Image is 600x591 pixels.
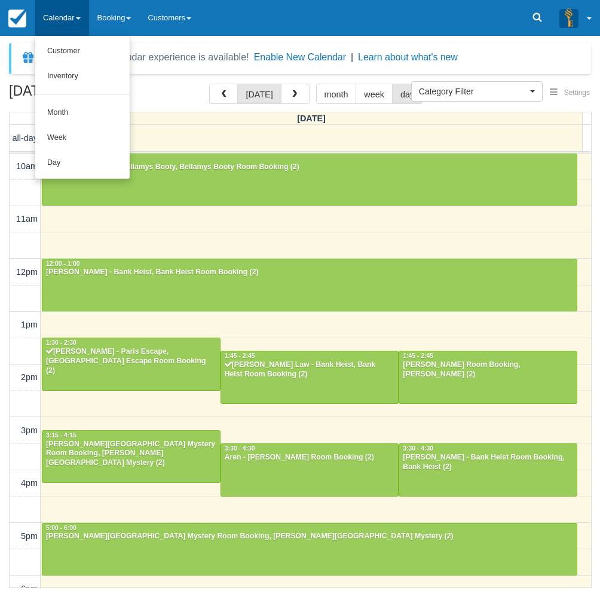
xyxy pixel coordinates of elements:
[221,443,399,496] a: 3:30 - 4:30Aren - [PERSON_NAME] Room Booking (2)
[45,347,217,376] div: [PERSON_NAME] - Paris Escape, [GEOGRAPHIC_DATA] Escape Room Booking (2)
[40,50,249,65] div: A new Booking Calendar experience is available!
[46,525,76,531] span: 5:00 - 6:00
[21,320,38,329] span: 1pm
[35,36,130,179] ul: Calendar
[16,161,38,171] span: 10am
[42,523,577,575] a: 5:00 - 6:00[PERSON_NAME][GEOGRAPHIC_DATA] Mystery Room Booking, [PERSON_NAME][GEOGRAPHIC_DATA] My...
[45,532,574,541] div: [PERSON_NAME][GEOGRAPHIC_DATA] Mystery Room Booking, [PERSON_NAME][GEOGRAPHIC_DATA] Mystery (2)
[224,360,396,379] div: [PERSON_NAME] Law - Bank Heist, Bank Heist Room Booking (2)
[419,85,527,97] span: Category Filter
[35,151,130,176] a: Day
[402,360,574,379] div: [PERSON_NAME] Room Booking, [PERSON_NAME] (2)
[399,351,577,403] a: 1:45 - 2:45[PERSON_NAME] Room Booking, [PERSON_NAME] (2)
[35,64,130,89] a: Inventory
[316,84,357,104] button: month
[237,84,281,104] button: [DATE]
[21,425,38,435] span: 3pm
[42,154,577,206] a: 10:00 - 11:00[PERSON_NAME] - Bellamys Booty, Bellamys Booty Room Booking (2)
[42,259,577,311] a: 12:00 - 1:00[PERSON_NAME] - Bank Heist, Bank Heist Room Booking (2)
[392,84,423,104] button: day
[402,453,574,472] div: [PERSON_NAME] - Bank Heist Room Booking, Bank Heist (2)
[9,84,160,106] h2: [DATE]
[351,52,353,62] span: |
[21,372,38,382] span: 2pm
[42,430,221,483] a: 3:15 - 4:15[PERSON_NAME][GEOGRAPHIC_DATA] Mystery Room Booking, [PERSON_NAME][GEOGRAPHIC_DATA] My...
[225,353,255,359] span: 1:45 - 2:45
[42,338,221,390] a: 1:30 - 2:30[PERSON_NAME] - Paris Escape, [GEOGRAPHIC_DATA] Escape Room Booking (2)
[403,445,433,452] span: 3:30 - 4:30
[356,84,393,104] button: week
[45,163,574,172] div: [PERSON_NAME] - Bellamys Booty, Bellamys Booty Room Booking (2)
[16,214,38,223] span: 11am
[564,88,590,97] span: Settings
[21,478,38,488] span: 4pm
[221,351,399,403] a: 1:45 - 2:45[PERSON_NAME] Law - Bank Heist, Bank Heist Room Booking (2)
[45,440,217,468] div: [PERSON_NAME][GEOGRAPHIC_DATA] Mystery Room Booking, [PERSON_NAME][GEOGRAPHIC_DATA] Mystery (2)
[46,339,76,346] span: 1:30 - 2:30
[224,453,396,463] div: Aren - [PERSON_NAME] Room Booking (2)
[35,39,130,64] a: Customer
[411,81,543,102] button: Category Filter
[254,51,346,63] button: Enable New Calendar
[225,445,255,452] span: 3:30 - 4:30
[45,268,574,277] div: [PERSON_NAME] - Bank Heist, Bank Heist Room Booking (2)
[358,52,458,62] a: Learn about what's new
[46,432,76,439] span: 3:15 - 4:15
[297,114,326,123] span: [DATE]
[403,353,433,359] span: 1:45 - 2:45
[35,100,130,125] a: Month
[35,125,130,151] a: Week
[399,443,577,496] a: 3:30 - 4:30[PERSON_NAME] - Bank Heist Room Booking, Bank Heist (2)
[8,10,26,27] img: checkfront-main-nav-mini-logo.png
[46,261,80,267] span: 12:00 - 1:00
[13,133,38,143] span: all-day
[21,531,38,541] span: 5pm
[16,267,38,277] span: 12pm
[543,84,597,102] button: Settings
[559,8,578,27] img: A3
